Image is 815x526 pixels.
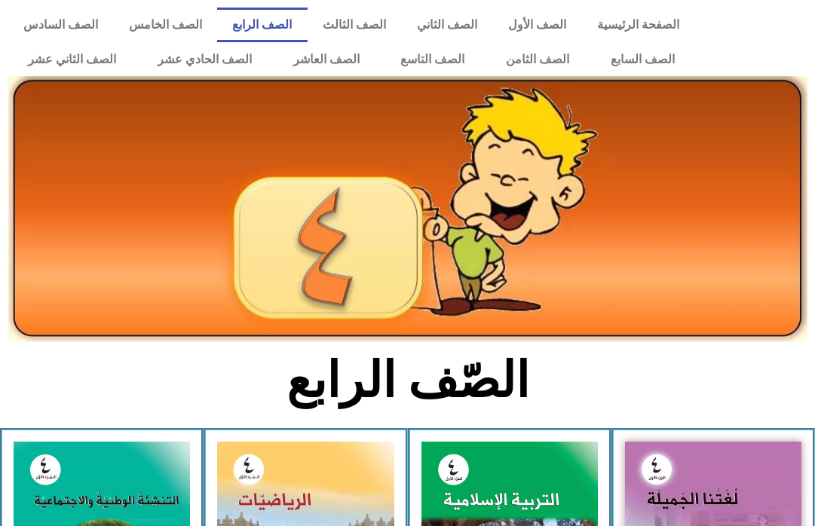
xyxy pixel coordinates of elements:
a: الصف الأول [493,8,582,42]
a: الصف الثاني [402,8,493,42]
a: الصف السادس [8,8,113,42]
a: الصف الثالث [308,8,402,42]
a: الصف السابع [590,42,695,77]
a: الصف الحادي عشر [137,42,273,77]
a: الصف الخامس [113,8,217,42]
a: الصف الرابع [217,8,308,42]
a: الصف الثامن [486,42,590,77]
a: الصف التاسع [380,42,486,77]
a: الصف الثاني عشر [8,42,137,77]
h2: الصّف الرابع [158,351,657,410]
a: الصفحة الرئيسية [582,8,695,42]
a: الصف العاشر [272,42,380,77]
